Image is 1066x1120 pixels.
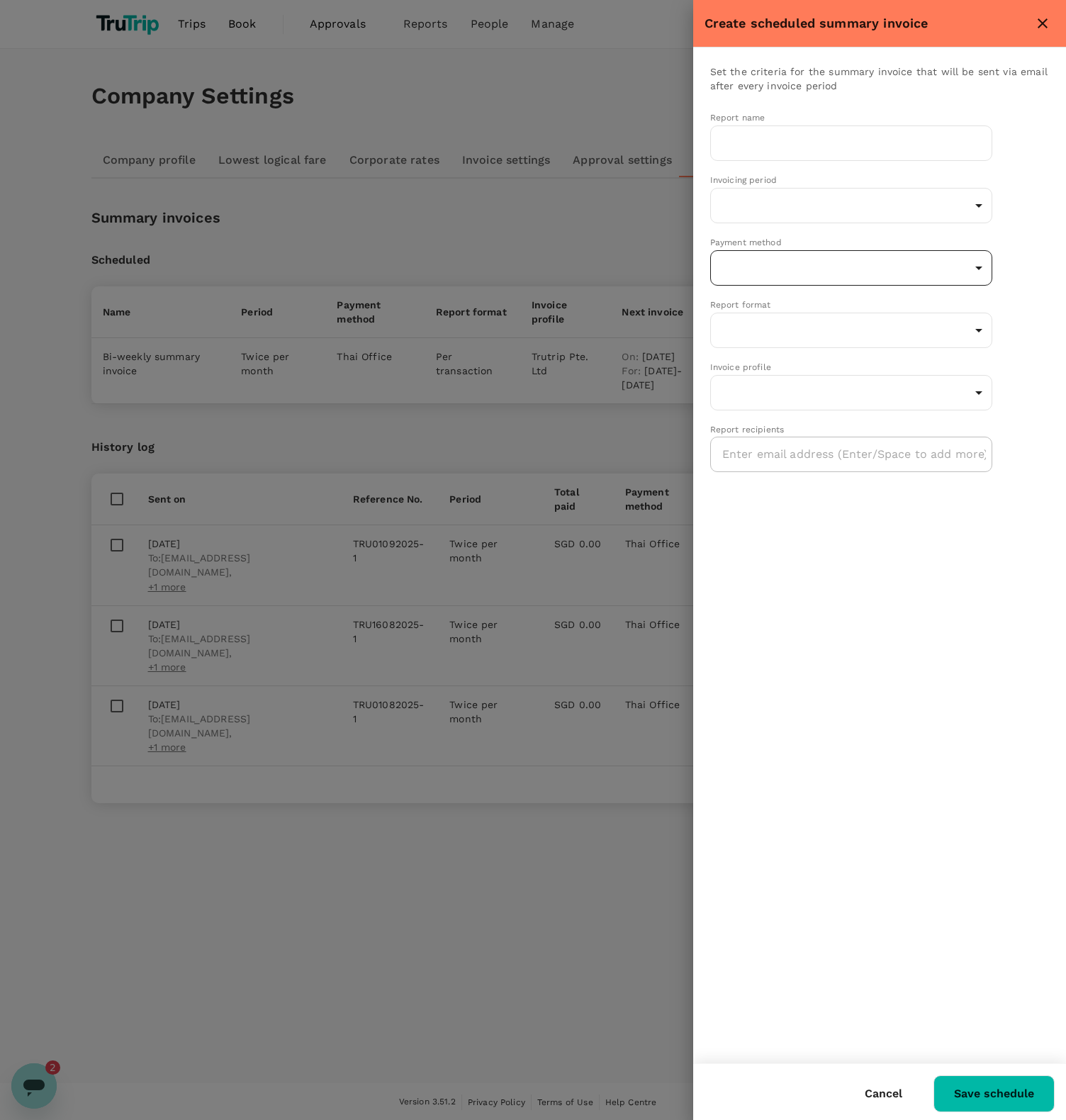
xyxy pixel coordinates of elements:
span: Payment method [710,237,782,247]
div: ​ [710,188,993,223]
button: Save schedule [933,1075,1055,1112]
input: Enter email address (Enter/Space to add more) [722,443,987,466]
button: close [1031,11,1055,35]
div: ​ [710,313,993,348]
p: Set the criteria for the summary invoice that will be sent via email after every invoice period [710,65,1049,93]
span: Invoicing period [710,175,777,185]
span: Report name [710,113,765,123]
div: Create scheduled summary invoice [705,13,1031,34]
span: Invoice profile [710,362,771,372]
button: Cancel [845,1076,922,1111]
div: ​ [710,250,993,286]
span: Report recipients [710,425,785,435]
span: Report format [710,300,771,310]
div: ​ [710,375,993,410]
